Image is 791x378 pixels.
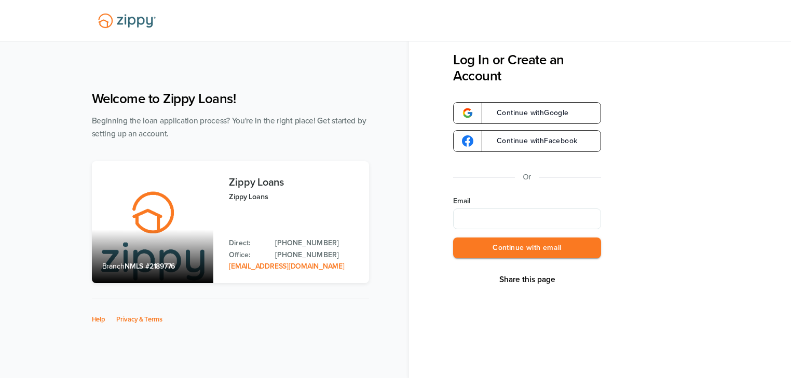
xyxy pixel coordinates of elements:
[523,171,531,184] p: Or
[453,208,601,229] input: Email Address
[229,237,265,249] p: Direct:
[125,262,175,271] span: NMLS #2189776
[462,135,473,147] img: google-logo
[453,130,601,152] a: google-logoContinue withFacebook
[453,102,601,124] a: google-logoContinue withGoogle
[92,9,162,33] img: Lender Logo
[229,177,358,188] h3: Zippy Loans
[229,262,344,271] a: Email Address: zippyguide@zippymh.com
[486,109,569,117] span: Continue with Google
[92,91,369,107] h1: Welcome to Zippy Loans!
[229,249,265,261] p: Office:
[229,191,358,203] p: Zippy Loans
[92,116,366,138] span: Beginning the loan application process? You're in the right place! Get started by setting up an a...
[462,107,473,119] img: google-logo
[453,52,601,84] h3: Log In or Create an Account
[275,249,358,261] a: Office Phone: 512-975-2947
[92,315,105,324] a: Help
[496,274,558,285] button: Share This Page
[275,237,358,249] a: Direct Phone: 512-975-2947
[486,137,577,145] span: Continue with Facebook
[102,262,125,271] span: Branch
[453,237,601,259] button: Continue with email
[116,315,162,324] a: Privacy & Terms
[453,196,601,206] label: Email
